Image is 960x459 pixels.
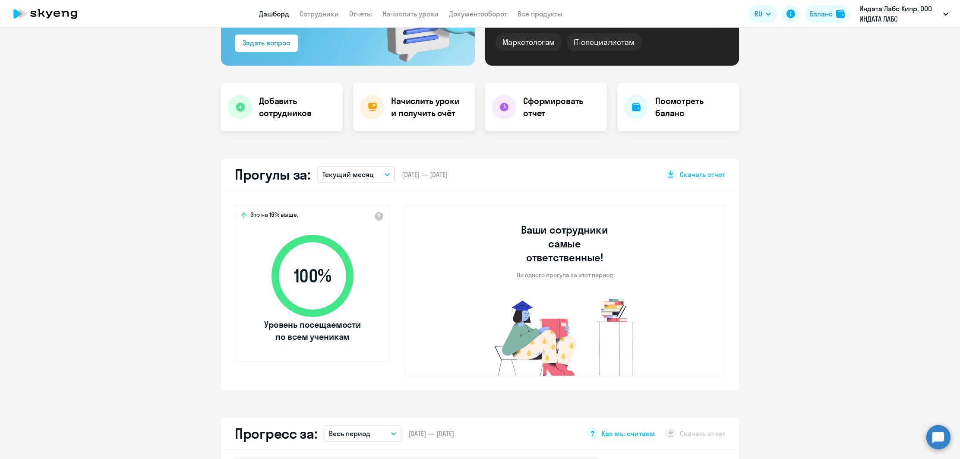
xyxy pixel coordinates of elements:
[329,428,370,439] p: Весь период
[324,425,401,442] button: Весь период
[235,166,310,183] h2: Прогулы за:
[402,170,448,179] span: [DATE] — [DATE]
[322,169,374,180] p: Текущий месяц
[449,9,507,18] a: Документооборот
[478,296,651,376] img: no-truants
[496,33,562,51] div: Маркетологам
[317,166,395,183] button: Текущий месяц
[680,170,725,179] span: Скачать отчет
[259,9,289,18] a: Дашборд
[259,95,336,119] h4: Добавить сотрудников
[382,9,439,18] a: Начислить уроки
[235,425,317,442] h2: Прогресс за:
[805,5,850,22] button: Балансbalance
[408,429,454,438] span: [DATE] — [DATE]
[300,9,339,18] a: Сотрудники
[836,9,845,18] img: balance
[755,9,762,19] span: RU
[602,429,655,438] span: Как мы считаем
[810,9,833,19] div: Баланс
[391,95,466,119] h4: Начислить уроки и получить счёт
[517,271,613,279] p: Ни одного прогула за этот период
[243,38,290,48] div: Задать вопрос
[250,211,298,221] span: Это на 19% выше,
[748,5,777,22] button: RU
[855,3,953,24] button: Индата Лабс Кипр, ООО ИНДАТА ЛАБС
[523,95,600,119] h4: Сформировать отчет
[235,35,298,52] button: Задать вопрос
[859,3,940,24] p: Индата Лабс Кипр, ООО ИНДАТА ЛАБС
[263,266,362,286] span: 100 %
[509,223,620,264] h3: Ваши сотрудники самые ответственные!
[567,33,641,51] div: IT-специалистам
[263,319,362,343] span: Уровень посещаемости по всем ученикам
[518,9,562,18] a: Все продукты
[349,9,372,18] a: Отчеты
[655,95,732,119] h4: Посмотреть баланс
